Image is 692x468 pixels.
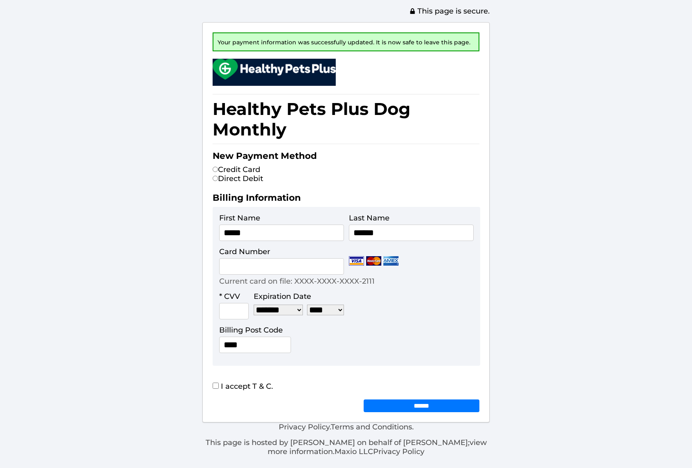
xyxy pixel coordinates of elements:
input: I accept T & C. [213,383,219,389]
div: . . [202,422,490,456]
label: Expiration Date [254,292,311,301]
label: Credit Card [213,165,260,174]
input: Direct Debit [213,176,218,181]
label: * CVV [219,292,240,301]
label: Billing Post Code [219,326,283,335]
label: Last Name [349,213,390,223]
h1: Healthy Pets Plus Dog Monthly [213,94,479,144]
label: Card Number [219,247,270,256]
label: I accept T & C. [213,382,273,391]
img: Amex [383,256,399,266]
span: This page is secure. [409,7,490,16]
a: Privacy Policy [279,422,330,431]
a: Privacy Policy [373,447,424,456]
p: This page is hosted by [PERSON_NAME] on behalf of [PERSON_NAME]; Maxio LLC [202,438,490,456]
a: view more information. [268,438,487,456]
h2: Billing Information [213,192,479,207]
label: Direct Debit [213,174,263,183]
img: small.png [213,59,336,80]
h2: New Payment Method [213,150,479,165]
label: First Name [219,213,260,223]
a: Terms and Conditions [331,422,412,431]
img: Mastercard [366,256,381,266]
input: Credit Card [213,167,218,172]
p: Current card on file: XXXX-XXXX-XXXX-2111 [219,277,375,286]
span: Your payment information was successfully updated. It is now safe to leave this page. [218,39,470,46]
img: Visa [349,256,364,266]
